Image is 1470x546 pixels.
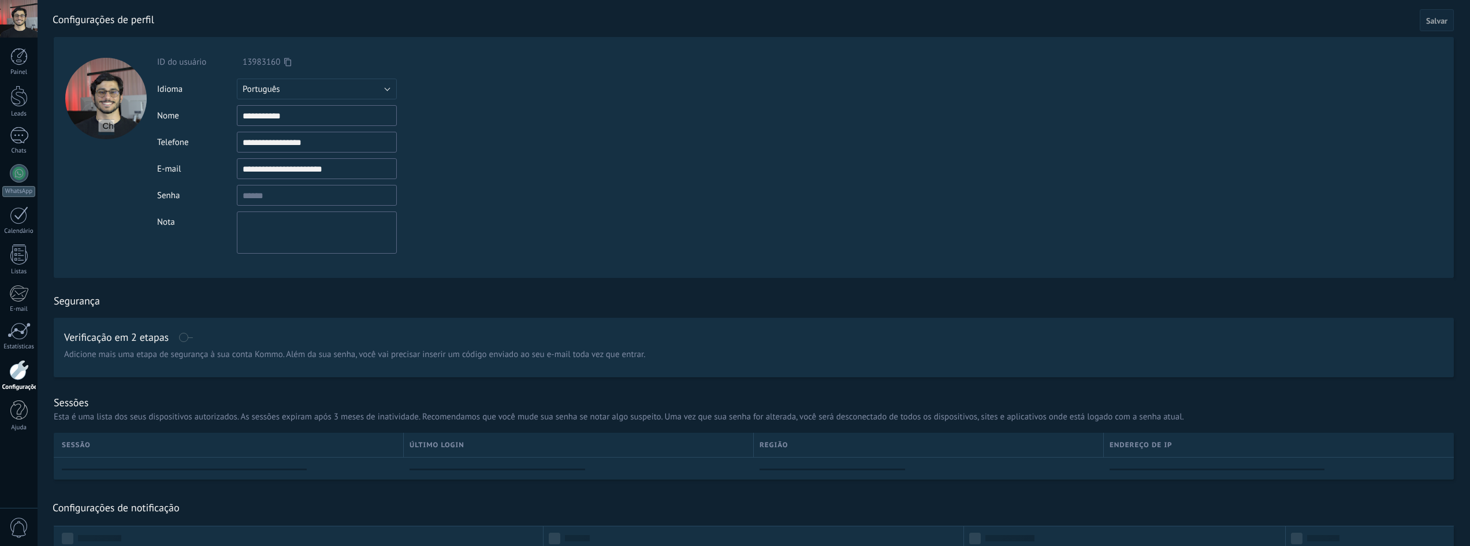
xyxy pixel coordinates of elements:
div: SESSÃO [62,433,403,457]
span: Adicione mais uma etapa de segurança à sua conta Kommo. Além da sua senha, você vai precisar inse... [64,349,645,361]
div: Calendário [2,228,36,235]
p: Esta é uma lista dos seus dispositivos autorizados. As sessões expiram após 3 meses de inatividad... [54,411,1184,422]
div: ÚLTIMO LOGIN [404,433,753,457]
span: Português [243,84,280,95]
span: 13983160 [243,57,280,68]
div: Nome [157,110,237,121]
div: REGIÃO [754,433,1103,457]
div: ID do usuário [157,57,237,68]
h1: Configurações de notificação [53,501,180,514]
h1: Sessões [54,396,88,409]
div: Telefone [157,137,237,148]
div: Listas [2,268,36,276]
div: Painel [2,69,36,76]
div: Idioma [157,84,237,95]
span: Salvar [1426,17,1447,25]
div: E-mail [2,306,36,313]
div: Chats [2,147,36,155]
div: Leads [2,110,36,118]
div: Configurações [2,384,36,391]
div: Ajuda [2,424,36,432]
h1: Verificação em 2 etapas [64,333,169,342]
button: Salvar [1420,9,1454,31]
div: WhatsApp [2,186,35,197]
button: Português [237,79,397,99]
div: Nota [157,211,237,228]
div: Senha [157,190,237,201]
div: ENDEREÇO DE IP [1104,433,1454,457]
div: E-mail [157,164,237,174]
div: Estatísticas [2,343,36,351]
h1: Segurança [54,294,100,307]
